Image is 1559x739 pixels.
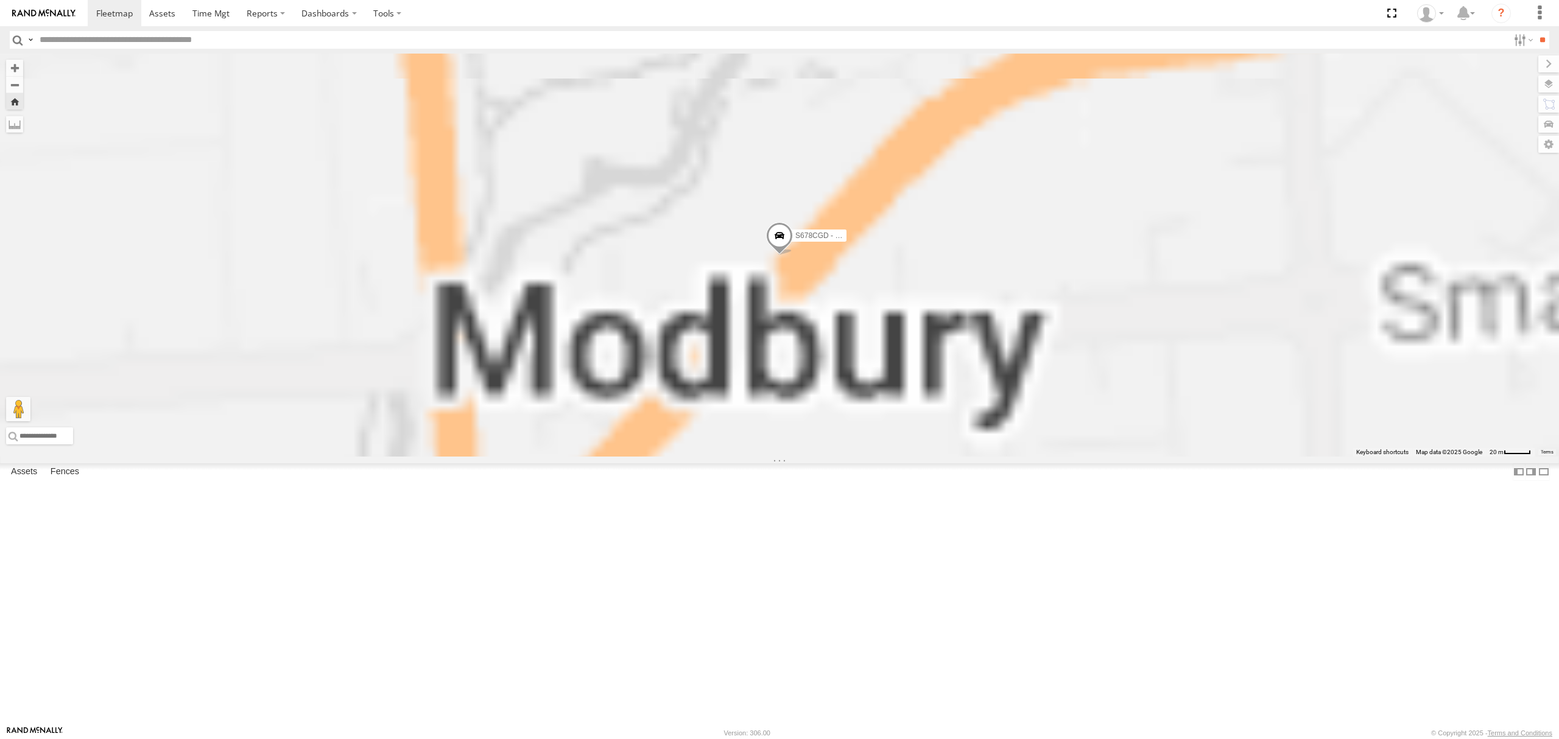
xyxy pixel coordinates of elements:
[1431,729,1552,737] div: © Copyright 2025 -
[26,31,35,49] label: Search Query
[1538,136,1559,153] label: Map Settings
[1513,463,1525,481] label: Dock Summary Table to the Left
[12,9,76,18] img: rand-logo.svg
[1488,729,1552,737] a: Terms and Conditions
[6,76,23,93] button: Zoom out
[1486,448,1535,457] button: Map Scale: 20 m per 41 pixels
[6,397,30,421] button: Drag Pegman onto the map to open Street View
[1490,449,1504,455] span: 20 m
[1416,449,1482,455] span: Map data ©2025 Google
[7,727,63,739] a: Visit our Website
[1538,463,1550,481] label: Hide Summary Table
[1509,31,1535,49] label: Search Filter Options
[724,729,770,737] div: Version: 306.00
[1413,4,1448,23] div: Peter Lu
[1491,4,1511,23] i: ?
[44,463,85,480] label: Fences
[1356,448,1409,457] button: Keyboard shortcuts
[1525,463,1537,481] label: Dock Summary Table to the Right
[1541,450,1554,455] a: Terms (opens in new tab)
[6,116,23,133] label: Measure
[795,232,890,240] span: S678CGD - Fridge It Sprinter
[6,60,23,76] button: Zoom in
[5,463,43,480] label: Assets
[6,93,23,110] button: Zoom Home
